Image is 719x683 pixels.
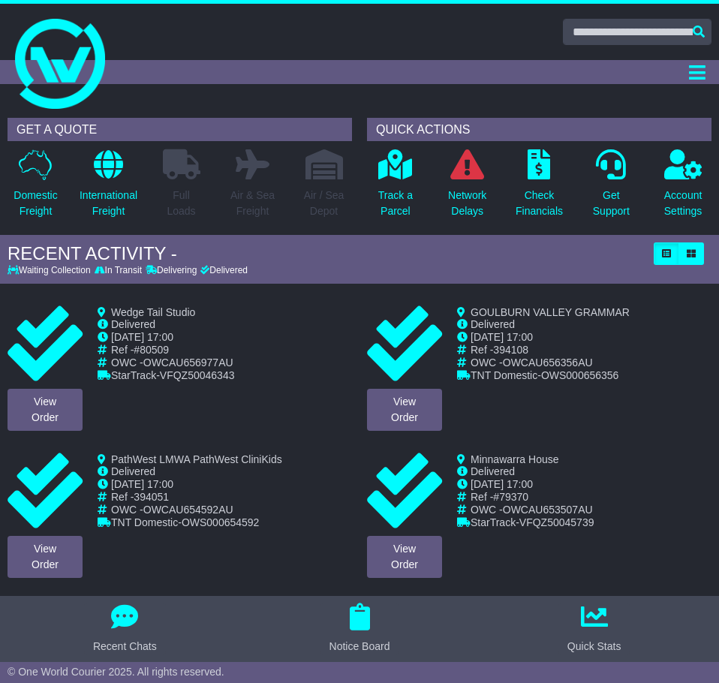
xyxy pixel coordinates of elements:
span: TNT Domestic [111,516,178,528]
a: GetSupport [592,149,630,227]
a: NetworkDelays [447,149,487,227]
span: OWS000654592 [182,516,260,528]
td: - [471,516,594,529]
span: Delivered [471,318,515,330]
td: Ref - [111,344,234,357]
p: Network Delays [448,188,486,219]
button: Recent Chats [84,603,166,654]
td: - [111,516,282,529]
div: Recent Chats [93,639,157,654]
span: Minnawarra House [471,453,559,465]
span: #79370 [493,491,528,503]
span: [DATE] 17:00 [471,331,533,343]
span: GOULBURN VALLEY GRAMMAR [471,306,630,318]
span: TNT Domestic [471,369,537,381]
td: - [111,369,234,382]
span: Delivered [111,465,155,477]
p: International Freight [80,188,137,219]
a: ViewOrder [8,389,83,431]
a: ViewOrder [8,536,83,578]
td: OWC - [471,504,594,516]
span: VFQZ50046343 [160,369,235,381]
span: Wedge Tail Studio [111,306,195,318]
button: Toggle navigation [682,60,711,84]
p: Check Financials [516,188,563,219]
p: Track a Parcel [378,188,413,219]
a: ViewOrder [367,389,442,431]
span: [DATE] 17:00 [111,331,173,343]
span: [DATE] 17:00 [471,478,533,490]
button: Notice Board [320,603,399,654]
span: © One World Courier 2025. All rights reserved. [8,666,224,678]
p: Full Loads [163,188,200,219]
p: Get Support [593,188,630,219]
span: StarTrack [471,516,516,528]
p: Air & Sea Freight [230,188,275,219]
span: OWS000656356 [541,369,619,381]
a: AccountSettings [663,149,703,227]
span: OWCAU656356AU [503,357,593,369]
span: Delivered [111,318,155,330]
td: OWC - [111,357,234,369]
div: Quick Stats [567,639,621,654]
div: RECENT ACTIVITY - [8,243,646,265]
span: OWCAU654592AU [143,504,233,516]
a: Track aParcel [378,149,414,227]
span: PathWest LMWA PathWest CliniKids [111,453,282,465]
span: 394108 [493,344,528,356]
p: Account Settings [664,188,702,219]
td: OWC - [111,504,282,516]
div: GET A QUOTE [8,118,352,141]
span: OWCAU656977AU [143,357,233,369]
div: Delivered [199,265,248,275]
td: - [471,369,630,382]
div: QUICK ACTIONS [367,118,711,141]
button: Quick Stats [558,603,630,654]
span: VFQZ50045739 [519,516,594,528]
p: Domestic Freight [14,188,57,219]
a: ViewOrder [367,536,442,578]
p: Air / Sea Depot [304,188,344,219]
span: OWCAU653507AU [503,504,593,516]
span: 394051 [134,491,169,503]
a: InternationalFreight [79,149,138,227]
td: Ref - [471,491,594,504]
div: Waiting Collection [8,265,92,275]
div: Notice Board [329,639,390,654]
div: In Transit [92,265,143,275]
a: DomesticFreight [13,149,58,227]
span: #80509 [134,344,169,356]
span: [DATE] 17:00 [111,478,173,490]
td: Ref - [471,344,630,357]
div: Delivering [143,265,198,275]
span: StarTrack [111,369,156,381]
a: CheckFinancials [515,149,564,227]
td: OWC - [471,357,630,369]
span: Delivered [471,465,515,477]
td: Ref - [111,491,282,504]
